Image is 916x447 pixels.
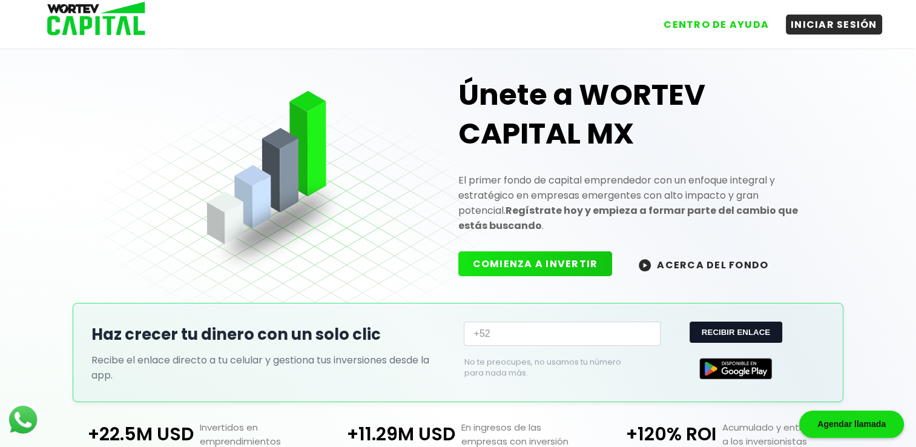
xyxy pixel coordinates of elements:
img: Google Play [699,358,772,379]
p: El primer fondo de capital emprendedor con un enfoque integral y estratégico en empresas emergent... [458,173,825,233]
p: Recibe el enlace directo a tu celular y gestiona tus inversiones desde la app. [91,353,452,383]
a: INICIAR SESIÓN [774,5,882,35]
button: INICIAR SESIÓN [786,15,882,35]
h2: Haz crecer tu dinero con un solo clic [91,323,452,346]
button: COMIENZA A INVERTIR [458,251,613,276]
a: COMIENZA A INVERTIR [458,257,625,271]
p: No te preocupes, no usamos tu número para nada más. [464,357,641,379]
img: logos_whatsapp-icon.242b2217.svg [6,403,40,437]
a: CENTRO DE AYUDA [647,5,774,35]
button: CENTRO DE AYUDA [659,15,774,35]
img: wortev-capital-acerca-del-fondo [639,259,651,271]
div: Agendar llamada [799,411,904,438]
button: ACERCA DEL FONDO [624,251,783,277]
button: RECIBIR ENLACE [690,322,782,343]
strong: Regístrate hoy y empieza a formar parte del cambio que estás buscando [458,204,798,233]
h1: Únete a WORTEV CAPITAL MX [458,76,825,153]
